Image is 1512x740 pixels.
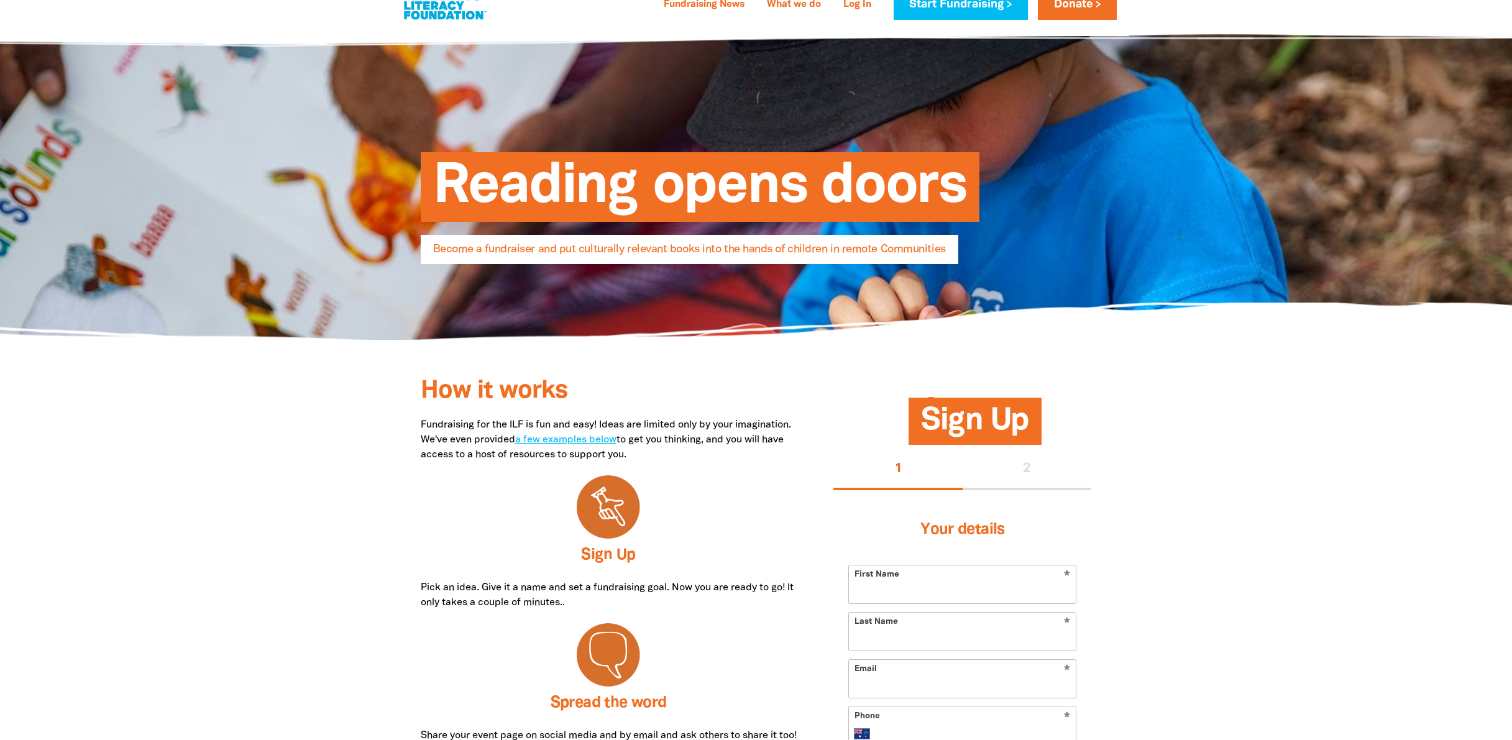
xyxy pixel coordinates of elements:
[433,162,967,222] span: Reading opens doors
[833,450,963,490] button: Stage 1
[848,505,1076,555] h3: Your details
[433,244,946,264] span: Become a fundraiser and put culturally relevant books into the hands of children in remote Commun...
[421,380,567,403] span: How it works
[421,580,797,610] p: Pick an idea. Give it a name and set a fundraising goal. Now you are ready to go! It only takes a...
[515,436,616,444] a: a few examples below
[921,407,1029,445] span: Sign Up
[551,696,667,710] span: Spread the word
[1064,712,1070,724] i: Required
[421,418,797,462] p: Fundraising for the ILF is fun and easy! Ideas are limited only by your imagination. We've even p...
